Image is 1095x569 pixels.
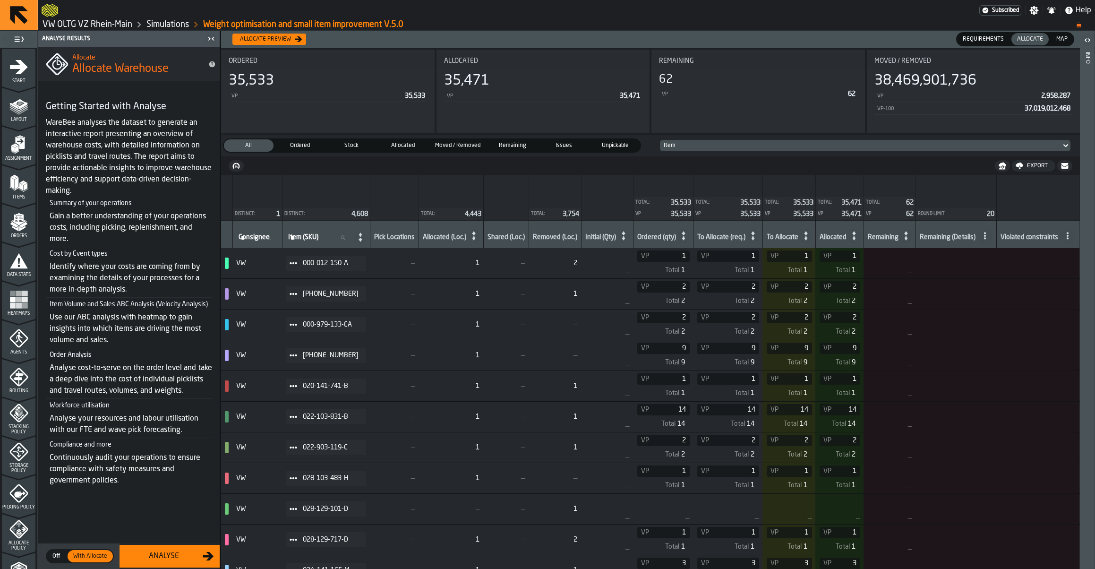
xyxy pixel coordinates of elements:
div: thumb [488,139,538,152]
span: Total [665,297,679,305]
span: 2 [751,297,754,305]
span: — [625,330,629,338]
span: label [239,233,270,241]
div: thumb [47,550,66,562]
span: Remaining [659,57,694,65]
label: button-switch-multi-Stock [325,138,377,153]
span: [PHONE_NUMBER] [303,290,359,298]
div: 62 [659,72,673,87]
div: StatList-item-Total: [816,197,864,208]
label: button-switch-multi-Issues [539,138,590,153]
span: 35,533 [405,93,425,99]
label: button-switch-multi-Ordered [274,138,326,153]
li: menu Layout [2,87,35,125]
div: Total: [866,200,902,206]
p: Use our ABC analysis with heatmap to gain insights into which items are driving the most volume a... [50,312,212,346]
button: button- [1057,160,1072,172]
span: Stacking Policy [2,424,35,435]
span: All [226,141,272,150]
div: 35,471 [444,72,489,89]
span: 35,533 [740,211,761,217]
span: 35,533 [740,199,761,206]
div: Title [444,57,642,65]
div: thumb [326,139,376,152]
span: Heatmaps [2,311,35,316]
a: link-to-/wh/i/44979e6c-6f66-405e-9874-c1e29f02a54a [146,19,189,30]
span: 1 [751,267,754,274]
div: StatList-item-Total: [419,208,483,220]
div: StatList-item-Total: [693,197,762,208]
span: Allocate [1013,35,1047,43]
span: Remaining [490,141,536,150]
span: Moved / Removed [874,57,931,65]
span: VP [641,314,663,321]
span: 62 [906,199,914,206]
li: menu Start [2,49,35,86]
span: Stock [328,141,374,150]
div: Title [867,53,1080,69]
div: Remaining (Details) [920,233,975,242]
div: Removed (Loc.) [533,233,577,242]
span: RAW: 1 [422,321,479,328]
div: StatList-item-VP [633,208,693,220]
div: VP [446,93,616,99]
div: title-Allocate Warehouse [38,47,220,81]
span: Ordered [229,57,257,65]
span: — [625,361,629,369]
div: StatList-item-VP [229,89,427,102]
span: VP [641,283,663,291]
div: Total: [421,212,461,217]
h6: Item Volume and Sales ABC Analysis (Velocity Analysis) [50,301,212,308]
span: 2 [790,314,808,321]
span: 9 [852,359,855,366]
div: StatList-item-Total: [763,197,815,208]
div: stat-Remaining [651,50,865,133]
div: VP [635,212,667,217]
div: Violated constraints [1001,233,1058,242]
span: 1 [852,267,855,274]
li: menu Allocate Policy [2,514,35,552]
span: — [374,290,415,298]
div: Total: [531,212,559,217]
span: Storage Policy [2,463,35,474]
span: — [908,269,912,276]
h6: Order Analysis [50,351,212,359]
div: VP [765,212,789,217]
span: Total [787,297,802,305]
span: 3,754 [563,211,579,217]
p: Analyse cost-to-serve on the order level and take a deep dive into the cost of individual picklis... [50,362,212,397]
li: menu Agents [2,320,35,358]
span: 1 [729,252,756,260]
span: VP [823,252,839,260]
span: RAW: 1 [422,352,479,359]
span: Total [735,267,749,274]
span: — [374,352,415,359]
h2: Sub Title [72,52,201,61]
span: 2 [852,328,855,336]
div: Distinct: [284,212,348,217]
div: StatList-item-VP-100 [874,102,1073,115]
div: Allocated (Loc.) [423,233,466,242]
span: 2 [665,314,686,321]
div: Distinct: [235,212,273,217]
div: Initial (Qty) [585,233,616,242]
div: Title [874,57,1073,65]
span: 2 [729,314,756,321]
span: 2 [665,283,686,291]
span: Map [1052,35,1071,43]
span: RAW: 1 [422,259,479,267]
span: VP [770,314,788,321]
span: Total [665,267,679,274]
div: Analyse Results [40,35,205,42]
span: VP [823,283,839,291]
p: WareBee analyses the dataset to generate an interactive report presenting an overview of warehous... [46,117,212,197]
span: 1 [841,252,856,260]
span: Total [836,267,850,274]
span: VP [701,314,727,321]
span: label [288,233,318,241]
span: Issues [541,141,587,150]
div: To Allocate [767,233,798,242]
span: 2 [841,283,856,291]
span: — [532,352,577,359]
span: VP [641,375,663,383]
